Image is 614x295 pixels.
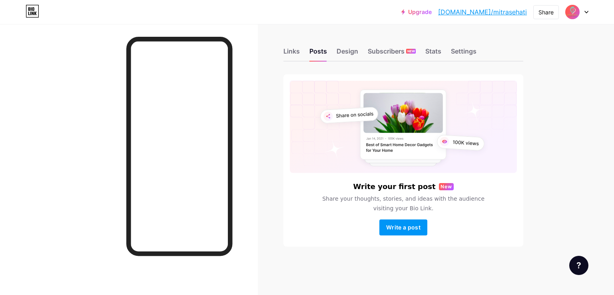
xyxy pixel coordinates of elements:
[368,46,416,61] div: Subscribers
[283,46,300,61] div: Links
[401,9,432,15] a: Upgrade
[353,183,436,191] h6: Write your first post
[451,46,476,61] div: Settings
[337,46,358,61] div: Design
[438,7,527,17] a: [DOMAIN_NAME]/mitrasehati
[441,183,452,190] span: New
[379,219,427,235] button: Write a post
[538,8,554,16] div: Share
[386,224,421,231] span: Write a post
[313,194,494,213] span: Share your thoughts, stories, and ideas with the audience visiting your Bio Link.
[407,49,415,54] span: NEW
[565,4,580,20] img: mitrasehati
[309,46,327,61] div: Posts
[425,46,441,61] div: Stats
